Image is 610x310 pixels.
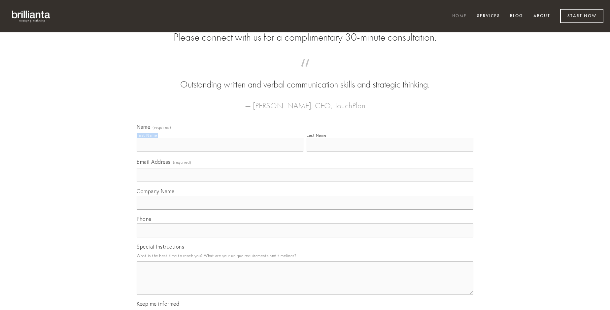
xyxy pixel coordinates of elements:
[307,133,326,138] div: Last Name
[173,158,191,167] span: (required)
[7,7,56,26] img: brillianta - research, strategy, marketing
[137,251,473,260] p: What is the best time to reach you? What are your unique requirements and timelines?
[137,123,150,130] span: Name
[147,91,463,112] figcaption: — [PERSON_NAME], CEO, TouchPlan
[529,11,555,22] a: About
[137,133,157,138] div: First Name
[448,11,471,22] a: Home
[137,188,174,194] span: Company Name
[506,11,527,22] a: Blog
[147,65,463,91] blockquote: Outstanding written and verbal communication skills and strategic thinking.
[137,243,184,250] span: Special Instructions
[137,158,171,165] span: Email Address
[137,216,152,222] span: Phone
[137,300,179,307] span: Keep me informed
[137,31,473,44] h2: Please connect with us for a complimentary 30-minute consultation.
[152,125,171,129] span: (required)
[147,65,463,78] span: “
[560,9,603,23] a: Start Now
[473,11,504,22] a: Services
